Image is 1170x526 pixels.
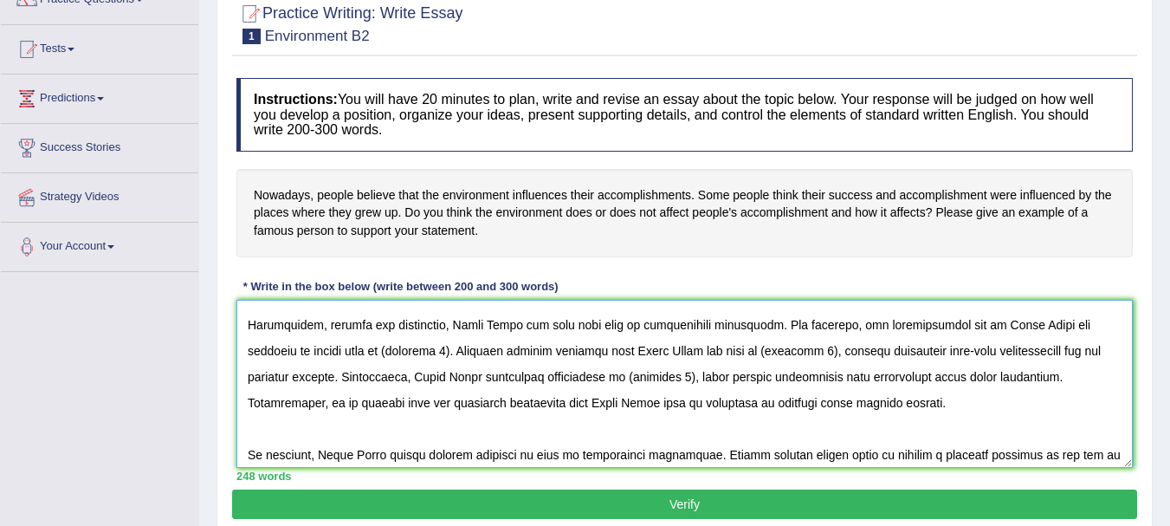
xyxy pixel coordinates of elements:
[1,75,198,118] a: Predictions
[254,92,338,107] b: Instructions:
[236,78,1133,152] h4: You will have 20 minutes to plan, write and revise an essay about the topic below. Your response ...
[1,25,198,68] a: Tests
[236,468,1133,484] div: 248 words
[242,29,261,44] span: 1
[1,173,198,217] a: Strategy Videos
[236,279,565,295] div: * Write in the box below (write between 200 and 300 words)
[236,169,1133,257] h4: Nowadays, people believe that the environment influences their accomplishments. Some people think...
[1,223,198,266] a: Your Account
[236,1,462,44] h2: Practice Writing: Write Essay
[1,124,198,167] a: Success Stories
[232,490,1137,519] button: Verify
[265,28,370,44] small: Environment B2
